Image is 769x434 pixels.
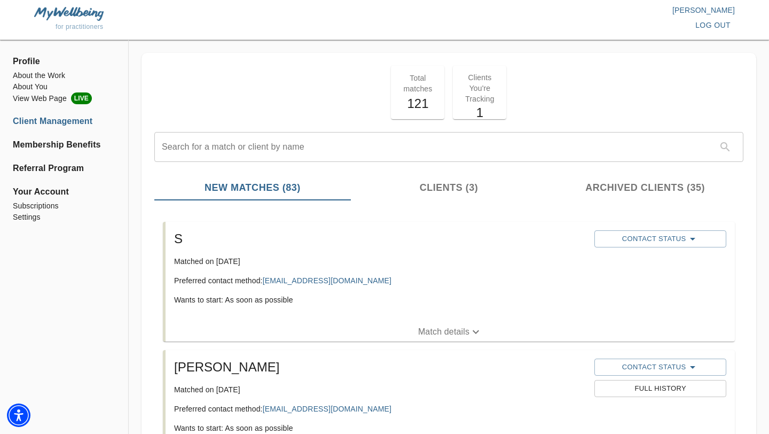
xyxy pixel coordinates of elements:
span: Contact Status [600,361,720,374]
span: New Matches (83) [161,181,344,195]
a: Settings [13,212,115,223]
span: Full History [600,383,720,395]
span: Your Account [13,185,115,198]
p: Preferred contact method: [174,275,586,286]
p: Total matches [397,73,438,94]
p: Clients You're Tracking [459,72,500,104]
a: About You [13,81,115,92]
span: log out [695,19,731,32]
a: Referral Program [13,162,115,175]
a: [EMAIL_ADDRESS][DOMAIN_NAME] [263,276,391,285]
a: Client Management [13,115,115,128]
a: Membership Benefits [13,138,115,151]
span: LIVE [71,92,92,104]
a: About the Work [13,70,115,81]
p: Matched on [DATE] [174,256,586,267]
h5: S [174,230,586,247]
span: Clients (3) [357,181,541,195]
button: Contact Status [594,230,726,247]
h5: 1 [459,104,500,121]
span: Profile [13,55,115,68]
a: [EMAIL_ADDRESS][DOMAIN_NAME] [263,405,391,413]
p: Wants to start: As soon as possible [174,423,586,433]
img: MyWellbeing [34,7,104,20]
button: log out [691,15,735,35]
p: Match details [418,325,469,338]
button: Contact Status [594,359,726,376]
span: for practitioners [56,23,104,30]
h5: 121 [397,95,438,112]
a: Subscriptions [13,200,115,212]
p: Matched on [DATE] [174,384,586,395]
span: Archived Clients (35) [553,181,737,195]
p: Wants to start: As soon as possible [174,294,586,305]
h5: [PERSON_NAME] [174,359,586,376]
div: Accessibility Menu [7,404,30,427]
p: Preferred contact method: [174,404,586,414]
a: View Web PageLIVE [13,92,115,104]
button: Full History [594,380,726,397]
li: View Web Page [13,92,115,104]
p: [PERSON_NAME] [384,5,735,15]
button: Match details [166,322,735,342]
span: Contact Status [600,232,720,245]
